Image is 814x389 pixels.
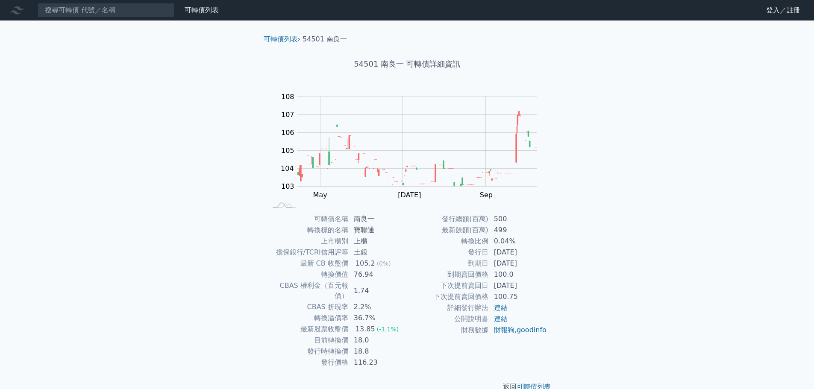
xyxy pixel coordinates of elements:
g: Chart [276,93,550,199]
td: 最新餘額(百萬) [407,225,489,236]
td: 詳細發行辦法 [407,302,489,313]
td: 下次提前賣回價格 [407,291,489,302]
td: 轉換比例 [407,236,489,247]
td: 116.23 [349,357,407,368]
tspan: 108 [281,93,294,101]
li: 54501 南良一 [303,34,347,44]
td: 最新 CB 收盤價 [267,258,349,269]
td: 到期日 [407,258,489,269]
a: 可轉債列表 [185,6,219,14]
td: 100.0 [489,269,547,280]
td: [DATE] [489,258,547,269]
td: 轉換溢價率 [267,313,349,324]
td: 公開說明書 [407,313,489,325]
td: 最新股票收盤價 [267,324,349,335]
td: 發行價格 [267,357,349,368]
a: 財報狗 [494,326,514,334]
td: 擔保銀行/TCRI信用評等 [267,247,349,258]
td: 轉換標的名稱 [267,225,349,236]
td: 南良一 [349,214,407,225]
td: CBAS 折現率 [267,301,349,313]
a: 登入／註冊 [759,3,807,17]
td: 下次提前賣回日 [407,280,489,291]
li: › [264,34,300,44]
td: 100.75 [489,291,547,302]
tspan: May [313,191,327,199]
td: 寶聯通 [349,225,407,236]
td: 1.74 [349,280,407,301]
td: CBAS 權利金（百元報價） [267,280,349,301]
td: 上市櫃別 [267,236,349,247]
td: 500 [489,214,547,225]
input: 搜尋可轉債 代號／名稱 [38,3,174,18]
td: 發行時轉換價 [267,346,349,357]
td: 18.8 [349,346,407,357]
td: [DATE] [489,247,547,258]
div: 105.2 [354,258,377,269]
td: , [489,325,547,336]
tspan: 106 [281,129,294,137]
tspan: [DATE] [398,191,421,199]
td: 財務數據 [407,325,489,336]
td: 可轉債名稱 [267,214,349,225]
td: 76.94 [349,269,407,280]
td: 目前轉換價 [267,335,349,346]
tspan: 105 [281,146,294,155]
h1: 54501 南良一 可轉債詳細資訊 [257,58,558,70]
a: 可轉債列表 [264,35,298,43]
td: 上櫃 [349,236,407,247]
td: 轉換價值 [267,269,349,280]
a: goodinfo [517,326,547,334]
tspan: 103 [281,182,294,190]
a: 連結 [494,304,508,312]
td: [DATE] [489,280,547,291]
span: (-1.1%) [377,326,399,333]
td: 2.2% [349,301,407,313]
a: 連結 [494,315,508,323]
tspan: 107 [281,111,294,119]
td: 36.7% [349,313,407,324]
span: (0%) [377,260,391,267]
td: 18.0 [349,335,407,346]
tspan: Sep [480,191,493,199]
td: 發行日 [407,247,489,258]
td: 土銀 [349,247,407,258]
div: 13.85 [354,324,377,334]
tspan: 104 [281,164,294,173]
td: 發行總額(百萬) [407,214,489,225]
td: 到期賣回價格 [407,269,489,280]
td: 499 [489,225,547,236]
td: 0.04% [489,236,547,247]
